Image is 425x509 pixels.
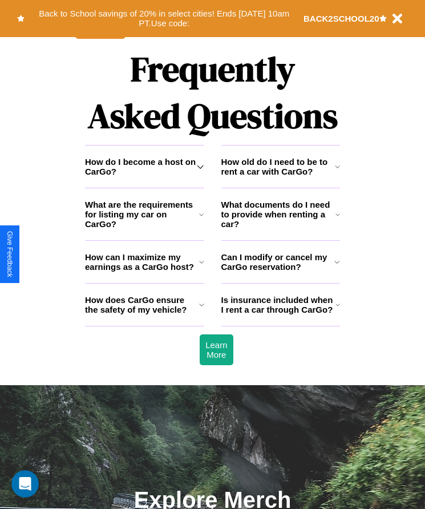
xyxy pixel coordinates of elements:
[85,40,340,145] h1: Frequently Asked Questions
[25,6,303,31] button: Back to School savings of 20% in select cities! Ends [DATE] 10am PT.Use code:
[200,334,233,365] button: Learn More
[221,200,336,229] h3: What documents do I need to provide when renting a car?
[303,14,379,23] b: BACK2SCHOOL20
[85,295,199,314] h3: How does CarGo ensure the safety of my vehicle?
[221,295,335,314] h3: Is insurance included when I rent a car through CarGo?
[85,157,197,176] h3: How do I become a host on CarGo?
[85,200,199,229] h3: What are the requirements for listing my car on CarGo?
[85,252,199,272] h3: How can I maximize my earnings as a CarGo host?
[6,231,14,277] div: Give Feedback
[221,252,335,272] h3: Can I modify or cancel my CarGo reservation?
[11,470,39,498] iframe: Intercom live chat
[221,157,335,176] h3: How old do I need to be to rent a car with CarGo?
